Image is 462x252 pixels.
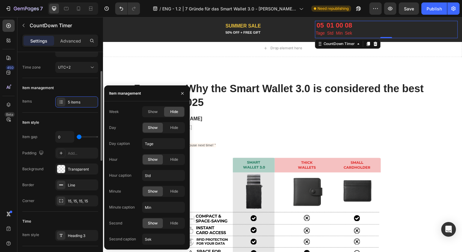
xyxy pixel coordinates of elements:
[60,38,81,44] p: Advanced
[399,2,419,15] button: Save
[28,129,47,133] strong: "Read this,
[2,2,46,15] button: 7
[60,101,101,106] strong: [PERSON_NAME]
[228,13,236,20] p: Std
[22,120,39,125] div: Item style
[31,99,50,118] img: gempages_516569286068667560-dda9a800-4725-4adc-ab83-8949dc6385ed.png
[237,5,245,13] div: 00
[148,157,158,162] span: Show
[30,38,47,44] p: Settings
[68,233,97,239] div: Heading 3
[22,182,34,188] div: Border
[109,220,122,226] div: Second
[55,62,98,73] button: UTC+2
[170,157,178,162] span: Hide
[109,109,119,115] div: Week
[148,125,158,130] span: Show
[441,222,456,237] div: Open Intercom Messenger
[30,22,96,29] p: CountDown Timer
[68,100,97,105] div: 5 items
[5,112,15,117] div: Beta
[148,220,158,226] span: Show
[247,5,254,13] div: 08
[22,198,35,204] div: Corner
[55,110,101,116] p: updated: [DATE]
[68,167,97,172] div: Transparent
[109,205,135,210] div: Minute caption
[68,182,97,188] div: Line
[125,6,161,12] span: SUMMER SALE
[109,141,130,146] div: Day caption
[22,99,32,104] div: Items
[162,6,297,12] span: ENG - 1.2 | 7 Gründe für das Smart Wallet 3.0 - [PERSON_NAME] (NO.1 WINNER | LIVE A&#x2F;B Test M...
[22,65,41,70] div: Time zone
[103,17,462,252] iframe: Design area
[421,2,447,15] button: Publish
[404,6,414,11] span: Save
[125,14,161,17] span: 50% OFF + FREE GIFT
[22,149,45,157] div: Padding
[22,166,43,172] div: Background
[224,24,258,30] div: CountDown Timer
[22,134,37,140] div: Item gap
[125,6,161,19] p: ⁠⁠⁠⁠⁠⁠⁠
[22,232,39,238] div: Item style
[217,13,226,20] p: Tage
[22,85,54,91] div: Item management
[109,157,118,162] div: Hour
[54,100,102,108] h2: by
[159,6,161,12] span: /
[109,189,121,194] div: Minute
[237,13,245,20] p: Min
[247,13,254,20] p: Sek
[56,131,74,142] input: Auto
[228,5,236,13] div: 01
[109,236,136,242] div: Second caption
[170,125,178,130] span: Hide
[124,6,162,20] h2: Rich Text Editor. Editing area: main
[6,65,15,70] div: 450
[28,129,115,133] span: BEFORE you leave the house next time! "
[170,109,178,115] span: Hide
[170,189,178,194] span: Hide
[68,198,97,204] div: 15, 15, 15, 15
[31,65,335,94] h1: 7 reasons Why the Smart Wallet 3.0 is considered the best Wallet of 2025
[148,189,158,194] span: Show
[171,29,203,34] div: Drop element here
[427,6,442,12] div: Publish
[317,6,349,11] span: Need republishing
[109,125,116,130] div: Day
[68,151,97,156] div: Add...
[217,5,226,13] div: 05
[109,91,141,96] div: Item management
[40,5,43,12] p: 7
[109,173,131,178] div: Hour caption
[22,219,31,224] div: Time
[148,109,158,115] span: Show
[58,65,71,70] span: UTC+2
[170,220,178,226] span: Hide
[115,2,140,15] div: Undo/Redo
